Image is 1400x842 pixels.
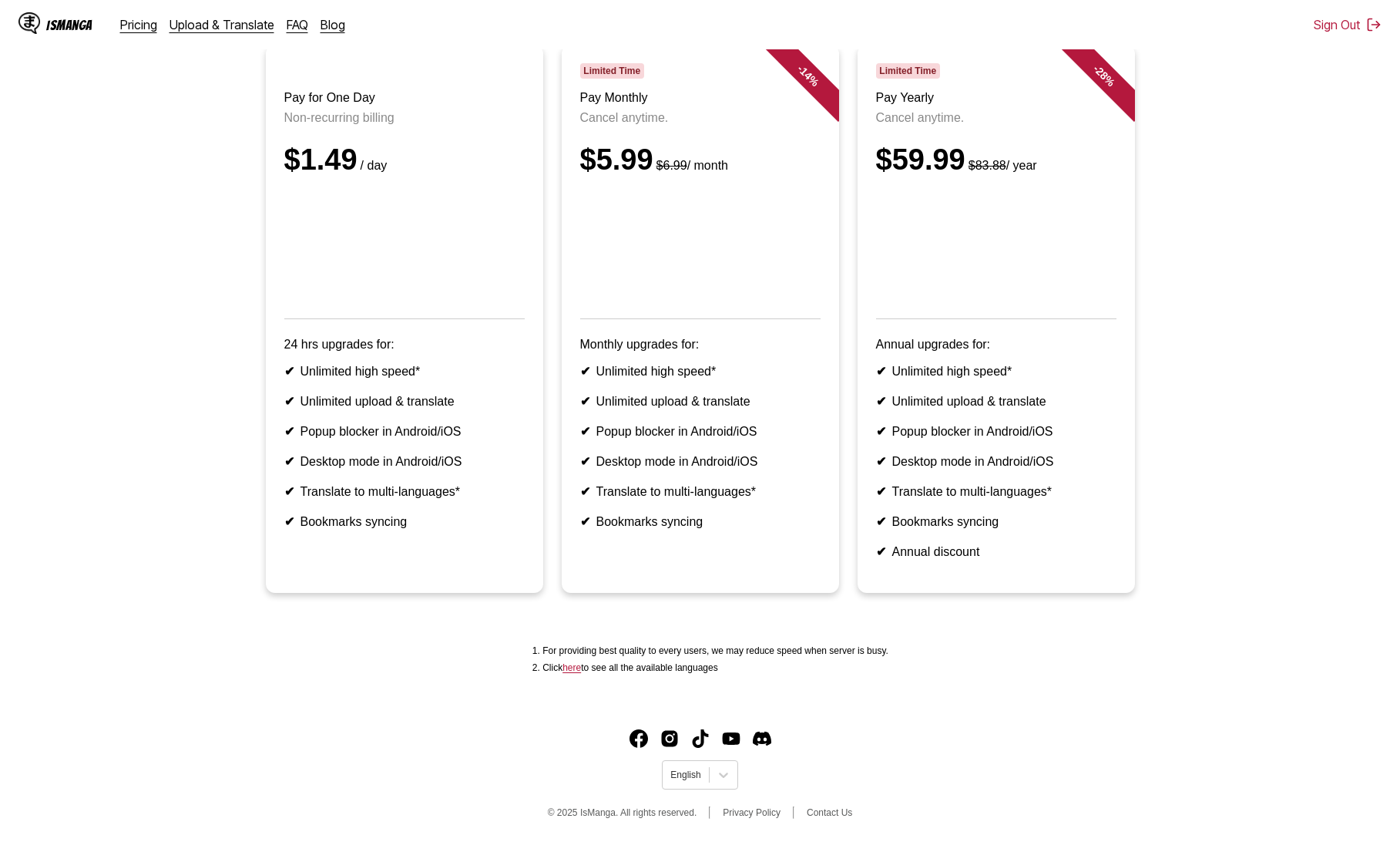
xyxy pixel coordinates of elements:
li: Translate to multi-languages* [580,484,821,499]
img: IsManga TikTok [691,729,710,748]
b: ✔ [876,395,886,408]
div: - 14 % [761,29,854,122]
a: Youtube [722,729,740,748]
a: Available languages [562,662,581,673]
li: Translate to multi-languages* [284,484,525,499]
s: $6.99 [656,159,687,172]
b: ✔ [580,425,590,438]
a: Upload & Translate [170,17,274,32]
b: ✔ [876,515,886,528]
b: ✔ [284,425,294,438]
img: IsManga YouTube [722,729,740,748]
a: Instagram [660,729,679,748]
b: ✔ [876,425,886,438]
a: Blog [321,17,345,32]
img: IsManga Discord [753,729,771,748]
iframe: PayPal [580,195,821,297]
button: Sign Out [1314,17,1382,32]
b: ✔ [284,365,294,378]
iframe: PayPal [876,195,1116,297]
b: ✔ [876,455,886,468]
b: ✔ [284,515,294,528]
div: $59.99 [876,143,1116,177]
li: Unlimited upload & translate [876,394,1116,409]
img: IsManga Facebook [629,729,648,748]
li: Bookmarks syncing [580,514,821,529]
li: Popup blocker in Android/iOS [580,424,821,439]
div: - 28 % [1057,29,1150,122]
span: Limited Time [876,63,940,79]
h3: Pay for One Day [284,91,525,105]
a: IsManga LogoIsManga [18,12,120,37]
li: Popup blocker in Android/iOS [284,424,525,439]
input: Select language [670,770,673,780]
b: ✔ [284,485,294,498]
p: Annual upgrades for: [876,338,1116,352]
li: Annual discount [876,544,1116,559]
a: Contact Us [807,807,852,818]
a: Facebook [629,729,648,748]
b: ✔ [580,515,590,528]
small: / year [965,159,1037,172]
p: Non-recurring billing [284,111,525,125]
h3: Pay Yearly [876,91,1116,105]
b: ✔ [876,545,886,558]
li: Desktop mode in Android/iOS [580,454,821,469]
img: IsManga Instagram [660,729,679,748]
li: Unlimited high speed* [580,364,821,379]
small: / day [358,159,388,172]
li: Unlimited upload & translate [284,394,525,409]
p: Cancel anytime. [580,111,821,125]
b: ✔ [876,485,886,498]
li: Unlimited upload & translate [580,394,821,409]
li: Unlimited high speed* [876,364,1116,379]
a: TikTok [691,729,710,748]
h3: Pay Monthly [580,91,821,105]
p: 24 hrs upgrades for: [284,338,525,352]
p: Monthly upgrades for: [580,338,821,352]
li: Desktop mode in Android/iOS [284,454,525,469]
b: ✔ [580,455,590,468]
li: Bookmarks syncing [876,514,1116,529]
img: IsManga Logo [18,12,40,34]
div: IsManga [46,18,92,32]
li: Translate to multi-languages* [876,484,1116,499]
a: Discord [753,729,771,748]
p: Cancel anytime. [876,111,1116,125]
small: / month [653,159,728,172]
a: Privacy Policy [723,807,781,818]
div: $1.49 [284,143,525,177]
li: Click to see all the available languages [542,662,888,673]
b: ✔ [284,395,294,408]
b: ✔ [580,365,590,378]
a: FAQ [287,17,308,32]
li: Unlimited high speed* [284,364,525,379]
li: Desktop mode in Android/iOS [876,454,1116,469]
b: ✔ [876,365,886,378]
a: Pricing [120,17,157,32]
b: ✔ [580,485,590,498]
li: Bookmarks syncing [284,514,525,529]
b: ✔ [284,455,294,468]
iframe: PayPal [284,195,525,297]
img: Sign out [1366,17,1382,32]
s: $83.88 [969,159,1006,172]
li: Popup blocker in Android/iOS [876,424,1116,439]
li: For providing best quality to every users, we may reduce speed when server is busy. [542,645,888,656]
span: Limited Time [580,63,644,79]
div: $5.99 [580,143,821,177]
b: ✔ [580,395,590,408]
span: © 2025 IsManga. All rights reserved. [548,807,697,818]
